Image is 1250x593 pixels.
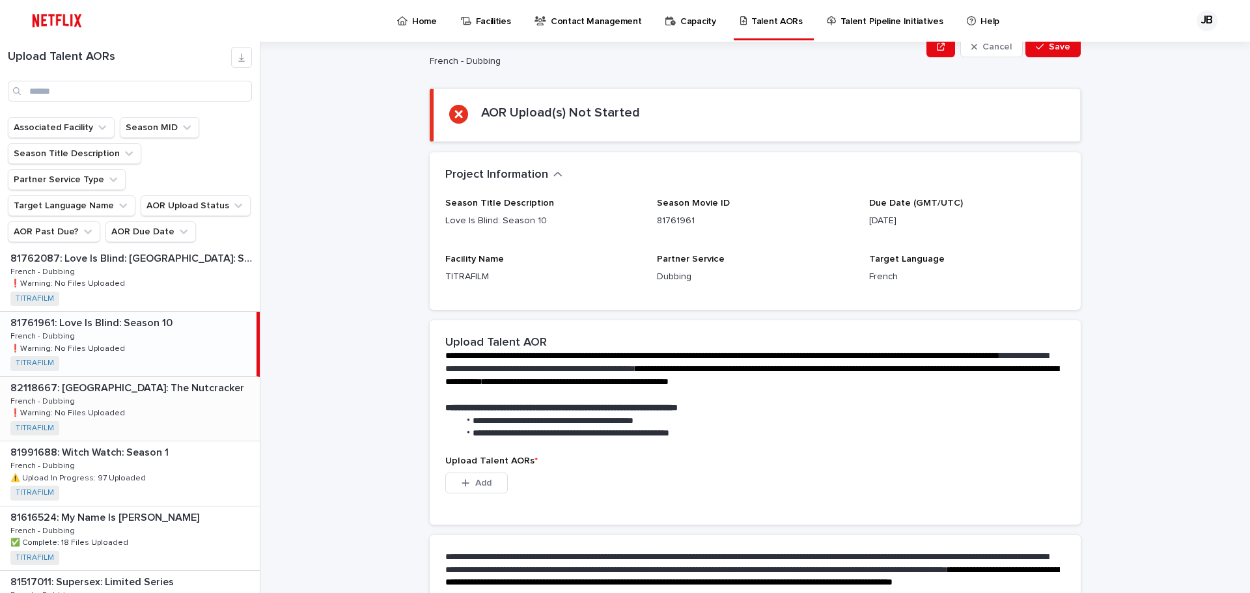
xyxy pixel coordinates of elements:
h2: AOR Upload(s) Not Started [481,105,640,120]
a: TITRAFILM [16,359,54,368]
p: French [869,270,1065,284]
p: Love Is Blind: Season 10 [445,214,641,228]
h2: Upload Talent AOR [445,336,547,350]
p: French - Dubbing [10,459,77,471]
p: ✅ Complete: 18 Files Uploaded [10,536,131,547]
p: French - Dubbing [430,56,916,67]
span: Due Date (GMT/UTC) [869,199,963,208]
p: TITRAFILM [445,270,641,284]
button: AOR Due Date [105,221,196,242]
button: Season MID [120,117,199,138]
p: 81761961 [657,214,853,228]
p: 81517011: Supersex: Limited Series [10,573,176,588]
button: Target Language Name [8,195,135,216]
span: Season Movie ID [657,199,730,208]
p: ❗️Warning: No Files Uploaded [10,406,128,418]
p: 81616524: My Name Is [PERSON_NAME] [10,509,202,524]
a: TITRAFILM [16,294,54,303]
div: JB [1197,10,1217,31]
p: 81761961: Love Is Blind: Season 10 [10,314,175,329]
span: Upload Talent AORs [445,456,538,465]
p: French - Dubbing [10,329,77,341]
p: French - Dubbing [10,524,77,536]
button: Save [1025,36,1081,57]
span: Cancel [982,42,1012,51]
p: [DATE] [869,214,1065,228]
span: Target Language [869,255,945,264]
input: Search [8,81,252,102]
a: TITRAFILM [16,553,54,562]
button: Associated Facility [8,117,115,138]
button: Season Title Description [8,143,141,164]
p: 82118667: [GEOGRAPHIC_DATA]: The Nutcracker [10,379,247,394]
button: AOR Upload Status [141,195,251,216]
button: AOR Past Due? [8,221,100,242]
h2: Project Information [445,168,548,182]
button: Project Information [445,168,562,182]
span: Partner Service [657,255,725,264]
p: ❗️Warning: No Files Uploaded [10,342,128,353]
span: Save [1049,42,1070,51]
p: ⚠️ Upload In Progress: 97 Uploaded [10,471,148,483]
p: ❗️Warning: No Files Uploaded [10,277,128,288]
h1: Upload Talent AORs [8,50,231,64]
button: Cancel [960,36,1023,57]
p: French - Dubbing [10,265,77,277]
span: Add [475,478,492,488]
button: Partner Service Type [8,169,126,190]
img: ifQbXi3ZQGMSEF7WDB7W [26,8,88,34]
p: 81762087: Love Is Blind: [GEOGRAPHIC_DATA]: Season 2 [10,250,257,265]
a: TITRAFILM [16,424,54,433]
p: Dubbing [657,270,853,284]
button: Add [445,473,508,493]
span: Season Title Description [445,199,554,208]
p: 81991688: Witch Watch: Season 1 [10,444,171,459]
p: French - Dubbing [10,394,77,406]
a: TITRAFILM [16,488,54,497]
span: Facility Name [445,255,504,264]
